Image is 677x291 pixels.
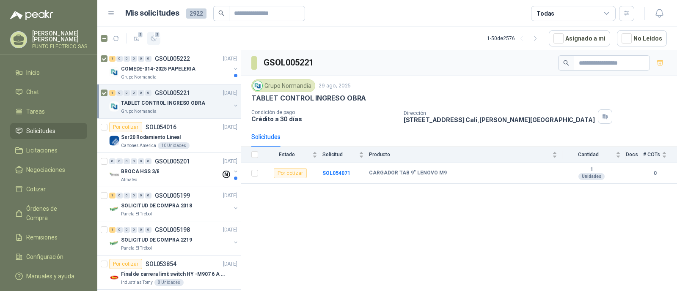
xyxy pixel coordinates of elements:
p: COMEDE-014-2025 PAPELERIA [121,65,195,73]
button: 2 [130,32,143,45]
p: [DATE] [223,226,237,234]
th: Docs [626,147,643,163]
div: 0 [109,158,116,164]
a: Órdenes de Compra [10,201,87,226]
p: GSOL005221 [155,90,190,96]
p: Panela El Trébol [121,245,152,252]
img: Company Logo [109,272,119,283]
a: Manuales y ayuda [10,268,87,284]
p: [DATE] [223,192,237,200]
p: SOLICITUD DE COMPRA 2219 [121,236,192,244]
div: Solicitudes [251,132,281,141]
img: Logo peakr [10,10,53,20]
span: Inicio [26,68,40,77]
img: Company Logo [109,170,119,180]
a: Negociaciones [10,162,87,178]
span: Tareas [26,107,45,116]
div: Todas [537,9,554,18]
p: TABLET CONTROL INGRESO OBRA [251,94,366,103]
div: 0 [124,158,130,164]
img: Company Logo [253,81,262,90]
p: [STREET_ADDRESS] Cali , [PERSON_NAME][GEOGRAPHIC_DATA] [404,116,595,123]
p: BROCA HSS 3/8 [121,168,159,176]
div: 0 [145,90,151,96]
div: 10 Unidades [158,142,190,149]
div: 0 [138,56,144,62]
span: Órdenes de Compra [26,204,79,223]
span: Producto [369,152,550,158]
button: Asignado a mi [549,30,610,46]
div: Por cotizar [274,168,307,178]
img: Company Logo [109,204,119,214]
div: Por cotizar [109,122,142,132]
p: SOL054016 [146,124,176,130]
div: 0 [124,90,130,96]
th: Estado [263,147,322,163]
p: [DATE] [223,55,237,63]
div: 0 [116,56,123,62]
img: Company Logo [109,101,119,112]
p: [DATE] [223,123,237,131]
div: 0 [145,56,151,62]
p: SOLICITUD DE COMPRA 2018 [121,202,192,210]
div: 0 [124,56,130,62]
b: 0 [643,169,667,177]
a: SOL054071 [322,170,350,176]
p: Panela El Trébol [121,211,152,218]
div: 0 [116,90,123,96]
p: GSOL005201 [155,158,190,164]
th: Solicitud [322,147,369,163]
div: 1 [109,56,116,62]
div: 0 [131,90,137,96]
a: Tareas [10,103,87,120]
span: Negociaciones [26,165,65,174]
p: GSOL005199 [155,193,190,199]
span: 2922 [186,8,206,19]
div: 0 [116,227,123,233]
img: Company Logo [109,238,119,248]
p: [DATE] [223,158,237,166]
div: 0 [138,193,144,199]
p: Cartones America [121,142,156,149]
a: 0 0 0 0 0 0 GSOL005201[DATE] Company LogoBROCA HSS 3/8Almatec [109,156,239,183]
div: 1 [109,193,116,199]
span: Solicitud [322,152,357,158]
div: 1 [109,227,116,233]
span: Manuales y ayuda [26,272,74,281]
img: Company Logo [109,67,119,77]
p: Almatec [121,177,137,183]
span: 2 [154,31,160,38]
div: 1 - 50 de 2576 [487,32,542,45]
div: 0 [145,158,151,164]
p: [PERSON_NAME] [PERSON_NAME] [32,30,87,42]
p: [DATE] [223,89,237,97]
span: Configuración [26,252,63,261]
span: Cantidad [562,152,614,158]
img: Company Logo [109,136,119,146]
p: [DATE] [223,260,237,268]
p: Condición de pago [251,109,397,115]
div: Unidades [578,173,605,180]
span: Chat [26,87,39,97]
a: Licitaciones [10,142,87,158]
p: 29 ago, 2025 [319,82,351,90]
p: Industrias Tomy [121,279,153,286]
div: 0 [138,158,144,164]
div: 0 [124,227,130,233]
a: 1 0 0 0 0 0 GSOL005221[DATE] Company LogoTABLET CONTROL INGRESO OBRAGrupo Normandía [109,88,239,115]
th: # COTs [643,147,677,163]
p: TABLET CONTROL INGRESO OBRA [121,99,205,107]
a: Cotizar [10,181,87,197]
div: 0 [145,193,151,199]
a: 1 0 0 0 0 0 GSOL005198[DATE] Company LogoSOLICITUD DE COMPRA 2219Panela El Trébol [109,225,239,252]
b: CARGADOR TAB 9" LENOVO M9 [369,170,447,177]
p: PUNTO ELECTRICO SAS [32,44,87,49]
p: GSOL005198 [155,227,190,233]
p: Ssr20 Rodamiento Lineal [121,133,181,141]
span: Licitaciones [26,146,58,155]
div: 0 [138,227,144,233]
div: 0 [131,158,137,164]
p: Grupo Normandía [121,74,157,81]
th: Cantidad [562,147,626,163]
h1: Mis solicitudes [125,7,179,19]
